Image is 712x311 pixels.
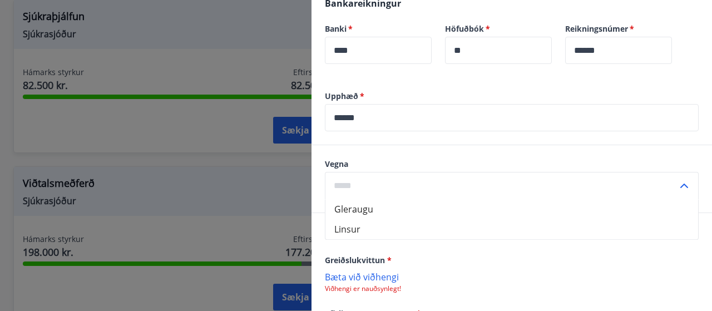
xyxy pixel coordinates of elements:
label: Upphæð [325,91,699,102]
li: Linsur [325,219,698,239]
p: Bæta við viðhengi [325,271,699,282]
label: Vegna [325,159,699,170]
div: Upphæð [325,104,699,131]
label: Höfuðbók [445,23,552,34]
label: Reikningsnúmer [565,23,672,34]
label: Banki [325,23,432,34]
span: Greiðslukvittun [325,255,392,265]
p: Viðhengi er nauðsynlegt! [325,284,699,293]
li: Gleraugu [325,199,698,219]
